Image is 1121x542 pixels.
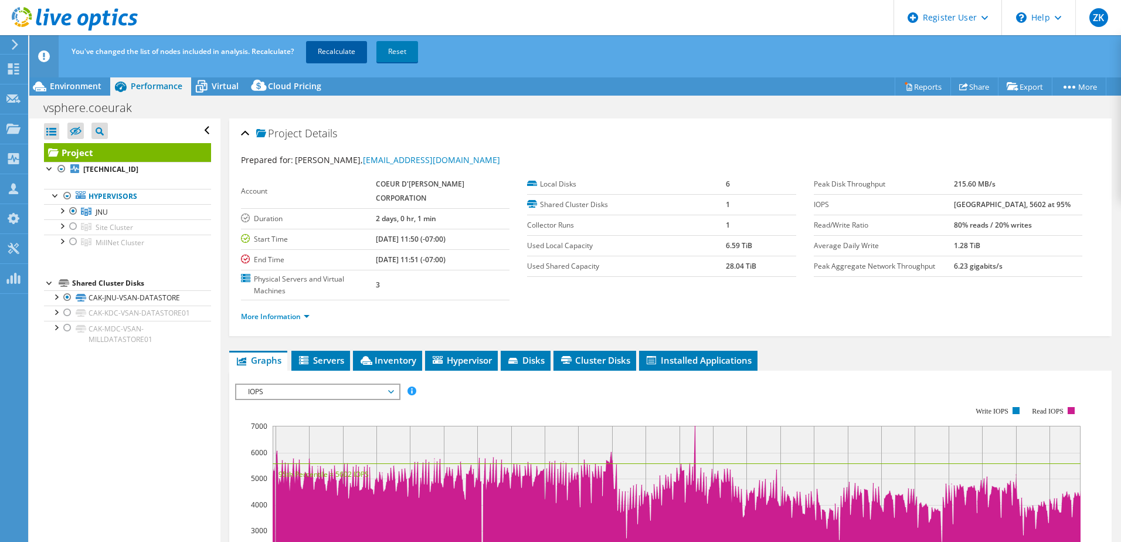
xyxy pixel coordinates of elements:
[376,41,418,62] a: Reset
[96,238,144,248] span: MillNet Cluster
[251,526,267,536] text: 3000
[295,154,500,165] span: [PERSON_NAME],
[44,189,211,204] a: Hypervisors
[376,214,436,223] b: 2 days, 0 hr, 1 min
[297,354,344,366] span: Servers
[44,143,211,162] a: Project
[72,276,211,290] div: Shared Cluster Disks
[814,219,954,231] label: Read/Write Ratio
[44,219,211,235] a: Site Cluster
[954,261,1003,271] b: 6.23 gigabits/s
[527,178,726,190] label: Local Disks
[212,80,239,92] span: Virtual
[241,154,293,165] label: Prepared for:
[241,213,376,225] label: Duration
[241,273,376,297] label: Physical Servers and Virtual Machines
[278,469,369,479] text: 95th Percentile = 5602 IOPS
[251,421,267,431] text: 7000
[359,354,416,366] span: Inventory
[305,126,337,140] span: Details
[1016,12,1027,23] svg: \n
[726,220,730,230] b: 1
[954,199,1071,209] b: [GEOGRAPHIC_DATA], 5602 at 95%
[976,407,1008,415] text: Write IOPS
[44,162,211,177] a: [TECHNICAL_ID]
[376,280,380,290] b: 3
[998,77,1052,96] a: Export
[814,260,954,272] label: Peak Aggregate Network Throughput
[363,154,500,165] a: [EMAIL_ADDRESS][DOMAIN_NAME]
[256,128,302,140] span: Project
[895,77,951,96] a: Reports
[954,179,996,189] b: 215.60 MB/s
[83,164,138,174] b: [TECHNICAL_ID]
[44,321,211,347] a: CAK-MDC-VSAN-MILLDATASTORE01
[131,80,182,92] span: Performance
[814,199,954,211] label: IOPS
[814,178,954,190] label: Peak Disk Throughput
[954,240,980,250] b: 1.28 TiB
[44,306,211,321] a: CAK-KDC-VSAN-DATASTORE01
[954,220,1032,230] b: 80% reads / 20% writes
[376,255,446,265] b: [DATE] 11:51 (-07:00)
[251,448,267,458] text: 6000
[44,235,211,250] a: MillNet Cluster
[251,500,267,510] text: 4000
[376,179,464,203] b: COEUR D'[PERSON_NAME] CORPORATION
[72,46,294,56] span: You've changed the list of nodes included in analysis. Recalculate?
[559,354,630,366] span: Cluster Disks
[241,185,376,197] label: Account
[1052,77,1106,96] a: More
[306,41,367,62] a: Recalculate
[241,311,310,321] a: More Information
[235,354,281,366] span: Graphs
[527,199,726,211] label: Shared Cluster Disks
[431,354,492,366] span: Hypervisor
[726,199,730,209] b: 1
[241,254,376,266] label: End Time
[726,261,756,271] b: 28.04 TiB
[96,207,108,217] span: JNU
[50,80,101,92] span: Environment
[44,204,211,219] a: JNU
[96,222,133,232] span: Site Cluster
[376,234,446,244] b: [DATE] 11:50 (-07:00)
[527,219,726,231] label: Collector Runs
[241,233,376,245] label: Start Time
[726,179,730,189] b: 6
[242,385,393,399] span: IOPS
[268,80,321,92] span: Cloud Pricing
[645,354,752,366] span: Installed Applications
[44,290,211,306] a: CAK-JNU-VSAN-DATASTORE
[950,77,998,96] a: Share
[527,240,726,252] label: Used Local Capacity
[251,473,267,483] text: 5000
[814,240,954,252] label: Average Daily Write
[38,101,150,114] h1: vsphere.coeurak
[527,260,726,272] label: Used Shared Capacity
[507,354,545,366] span: Disks
[1089,8,1108,27] span: ZK
[726,240,752,250] b: 6.59 TiB
[1032,407,1064,415] text: Read IOPS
